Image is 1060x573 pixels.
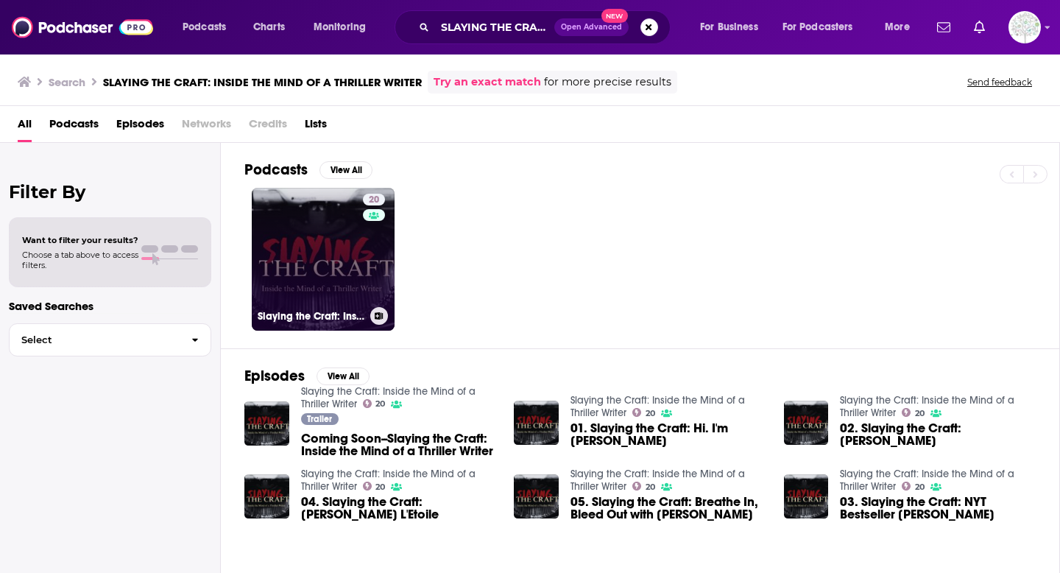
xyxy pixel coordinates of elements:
a: 20 [632,482,655,491]
a: 01. Slaying the Craft: Hi. I'm Sabrina [570,422,766,447]
a: Slaying the Craft: Inside the Mind of a Thriller Writer [840,468,1014,493]
a: Try an exact match [434,74,541,91]
button: Show profile menu [1008,11,1041,43]
a: Lists [305,112,327,142]
img: Coming Soon--Slaying the Craft: Inside the Mind of a Thriller Writer [244,401,289,446]
span: For Podcasters [782,17,853,38]
img: 04. Slaying the Craft: James L'Etoile [244,474,289,519]
a: PodcastsView All [244,161,372,179]
span: Logged in as WunderTanya [1008,11,1041,43]
a: Slaying the Craft: Inside the Mind of a Thriller Writer [301,468,476,493]
h2: Filter By [9,181,211,203]
a: Show notifications dropdown [968,15,991,40]
button: Open AdvancedNew [554,18,629,36]
span: Credits [249,112,287,142]
input: Search podcasts, credits, & more... [435,15,554,39]
button: open menu [172,15,245,39]
h3: SLAYING THE CRAFT: INSIDE THE MIND OF A THRILLER WRITER [103,75,422,89]
p: Saved Searches [9,299,211,313]
span: 20 [375,484,385,491]
button: open menu [773,15,875,39]
a: 05. Slaying the Craft: Breathe In, Bleed Out with Brian McAuley [570,496,766,521]
a: Podcasts [49,112,99,142]
span: 20 [915,484,925,491]
span: Select [10,335,180,345]
div: Search podcasts, credits, & more... [409,10,685,44]
span: Trailer [307,415,332,423]
span: 03. Slaying the Craft: NYT Bestseller [PERSON_NAME] [840,496,1036,521]
a: 20 [902,482,925,491]
span: 20 [646,410,655,417]
img: Podchaser - Follow, Share and Rate Podcasts [12,13,153,41]
a: EpisodesView All [244,367,370,385]
span: 20 [915,410,925,417]
a: 20 [363,194,385,205]
img: 01. Slaying the Craft: Hi. I'm Sabrina [514,401,559,446]
a: 03. Slaying the Craft: NYT Bestseller JT Ellison [840,496,1036,521]
img: 02. Slaying the Craft: Jaime Lynn Hendricks [784,401,829,446]
span: Charts [253,17,285,38]
button: View All [319,161,372,179]
img: User Profile [1008,11,1041,43]
a: Slaying the Craft: Inside the Mind of a Thriller Writer [570,468,745,493]
span: Monitoring [314,17,366,38]
a: 02. Slaying the Craft: Jaime Lynn Hendricks [840,422,1036,447]
span: 04. Slaying the Craft: [PERSON_NAME] L'Etoile [301,496,497,521]
a: Charts [244,15,294,39]
span: More [885,17,910,38]
button: Send feedback [963,76,1036,88]
a: 20 [363,482,386,491]
a: All [18,112,32,142]
a: Coming Soon--Slaying the Craft: Inside the Mind of a Thriller Writer [301,432,497,457]
a: Slaying the Craft: Inside the Mind of a Thriller Writer [301,385,476,410]
span: 20 [646,484,655,491]
span: Want to filter your results? [22,235,138,245]
button: open menu [303,15,385,39]
span: Networks [182,112,231,142]
h3: Search [49,75,85,89]
span: Choose a tab above to access filters. [22,250,138,270]
button: open menu [875,15,928,39]
span: Open Advanced [561,24,622,31]
a: Episodes [116,112,164,142]
button: View All [317,368,370,385]
a: 20 [902,408,925,417]
a: 20Slaying the Craft: Inside the Mind of a Thriller Writer [252,188,395,331]
a: 04. Slaying the Craft: James L'Etoile [301,496,497,521]
span: 20 [375,401,385,407]
span: 01. Slaying the Craft: Hi. I'm [PERSON_NAME] [570,422,766,447]
a: Show notifications dropdown [931,15,956,40]
a: Slaying the Craft: Inside the Mind of a Thriller Writer [840,394,1014,419]
a: 20 [363,399,386,408]
h2: Podcasts [244,161,308,179]
span: 20 [369,193,379,208]
a: 20 [632,408,655,417]
span: For Business [700,17,758,38]
span: New [601,9,628,23]
h3: Slaying the Craft: Inside the Mind of a Thriller Writer [258,310,364,323]
a: Slaying the Craft: Inside the Mind of a Thriller Writer [570,394,745,419]
img: 03. Slaying the Craft: NYT Bestseller JT Ellison [784,474,829,519]
span: 02. Slaying the Craft: [PERSON_NAME] [840,422,1036,447]
span: 05. Slaying the Craft: Breathe In, Bleed Out with [PERSON_NAME] [570,496,766,521]
span: Podcasts [183,17,226,38]
button: Select [9,323,211,356]
h2: Episodes [244,367,305,385]
img: 05. Slaying the Craft: Breathe In, Bleed Out with Brian McAuley [514,474,559,519]
span: for more precise results [544,74,671,91]
button: open menu [690,15,777,39]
